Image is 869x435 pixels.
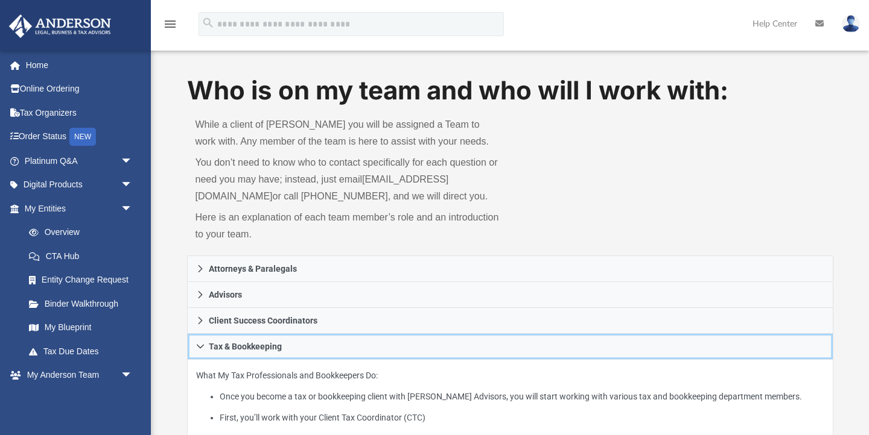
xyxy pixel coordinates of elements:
[17,221,151,245] a: Overview
[17,387,139,411] a: My Anderson Team
[187,255,833,282] a: Attorneys & Paralegals
[187,334,833,360] a: Tax & Bookkeeping
[8,149,151,173] a: Platinum Q&Aarrow_drop_down
[209,290,242,299] span: Advisors
[196,154,502,205] p: You don’t need to know who to contact specifically for each question or need you may have; instea...
[69,128,96,146] div: NEW
[209,264,297,273] span: Attorneys & Paralegals
[196,209,502,243] p: Here is an explanation of each team member’s role and an introduction to your team.
[209,316,317,325] span: Client Success Coordinators
[17,316,145,340] a: My Blueprint
[8,53,151,77] a: Home
[209,342,282,351] span: Tax & Bookkeeping
[17,268,151,292] a: Entity Change Request
[17,339,151,363] a: Tax Due Dates
[163,23,177,31] a: menu
[8,77,151,101] a: Online Ordering
[220,389,824,404] li: Once you become a tax or bookkeeping client with [PERSON_NAME] Advisors, you will start working w...
[8,125,151,149] a: Order StatusNEW
[187,73,833,108] h1: Who is on my team and who will I work with:
[187,282,833,308] a: Advisors
[842,15,860,33] img: User Pic
[121,149,145,174] span: arrow_drop_down
[121,173,145,198] span: arrow_drop_down
[8,196,151,221] a: My Entitiesarrow_drop_down
[8,101,151,125] a: Tax Organizers
[5,14,115,38] img: Anderson Advisors Platinum Portal
[187,308,833,334] a: Client Success Coordinators
[8,173,151,197] a: Digital Productsarrow_drop_down
[17,292,151,316] a: Binder Walkthrough
[8,363,145,387] a: My Anderson Teamarrow_drop_down
[121,196,145,221] span: arrow_drop_down
[196,116,502,150] p: While a client of [PERSON_NAME] you will be assigned a Team to work with. Any member of the team ...
[121,363,145,388] span: arrow_drop_down
[17,244,151,268] a: CTA Hub
[202,16,215,30] i: search
[163,17,177,31] i: menu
